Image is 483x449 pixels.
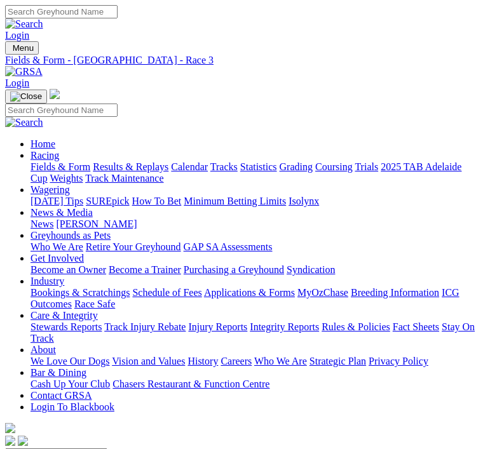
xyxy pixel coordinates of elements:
a: Results & Replays [93,161,168,172]
a: Who We Are [254,356,307,366]
div: Bar & Dining [31,379,478,390]
div: Get Involved [31,264,478,276]
a: Grading [280,161,313,172]
a: Chasers Restaurant & Function Centre [112,379,269,389]
div: Care & Integrity [31,321,478,344]
a: Industry [31,276,64,286]
a: Coursing [315,161,353,172]
a: Retire Your Greyhound [86,241,181,252]
a: ICG Outcomes [31,287,459,309]
img: twitter.svg [18,436,28,446]
a: Vision and Values [112,356,185,366]
a: Fields & Form - [GEOGRAPHIC_DATA] - Race 3 [5,55,478,66]
a: Rules & Policies [322,321,390,332]
a: About [31,344,56,355]
a: Track Injury Rebate [104,321,186,332]
a: Cash Up Your Club [31,379,110,389]
a: Calendar [171,161,208,172]
img: Close [10,91,42,102]
input: Search [5,104,118,117]
div: Wagering [31,196,478,207]
a: Purchasing a Greyhound [184,264,284,275]
img: Search [5,117,43,128]
a: Isolynx [289,196,319,206]
a: News [31,218,53,229]
a: Integrity Reports [250,321,319,332]
div: Greyhounds as Pets [31,241,478,253]
a: Login [5,77,29,88]
a: [PERSON_NAME] [56,218,137,229]
a: Fields & Form [31,161,90,172]
span: Menu [13,43,34,53]
div: News & Media [31,218,478,230]
a: News & Media [31,207,93,218]
a: 2025 TAB Adelaide Cup [31,161,461,184]
img: facebook.svg [5,436,15,446]
a: Bookings & Scratchings [31,287,130,298]
a: Privacy Policy [369,356,428,366]
input: Search [5,5,118,18]
a: [DATE] Tips [31,196,83,206]
img: Search [5,18,43,30]
a: Careers [221,356,252,366]
a: Home [31,138,55,149]
a: Schedule of Fees [132,287,201,298]
div: About [31,356,478,367]
a: Minimum Betting Limits [184,196,286,206]
a: Tracks [210,161,238,172]
div: Industry [31,287,478,310]
button: Toggle navigation [5,41,39,55]
a: MyOzChase [297,287,348,298]
button: Toggle navigation [5,90,47,104]
a: Wagering [31,184,70,195]
a: Trials [355,161,378,172]
a: History [187,356,218,366]
a: Syndication [287,264,335,275]
a: Racing [31,150,59,161]
a: We Love Our Dogs [31,356,109,366]
a: Become a Trainer [109,264,181,275]
a: Login To Blackbook [31,401,114,412]
a: Strategic Plan [310,356,366,366]
a: Care & Integrity [31,310,98,321]
a: Applications & Forms [204,287,295,298]
a: SUREpick [86,196,129,206]
div: Racing [31,161,478,184]
a: Injury Reports [188,321,247,332]
a: Stay On Track [31,321,475,344]
a: GAP SA Assessments [184,241,273,252]
a: Race Safe [74,298,115,309]
a: Track Maintenance [85,173,163,184]
a: Get Involved [31,253,84,264]
a: Breeding Information [351,287,439,298]
img: GRSA [5,66,43,77]
a: Greyhounds as Pets [31,230,111,241]
a: Who We Are [31,241,83,252]
a: Login [5,30,29,41]
a: Become an Owner [31,264,106,275]
a: How To Bet [132,196,182,206]
a: Contact GRSA [31,390,92,401]
a: Stewards Reports [31,321,102,332]
img: logo-grsa-white.png [50,89,60,99]
a: Weights [50,173,83,184]
a: Fact Sheets [393,321,439,332]
a: Bar & Dining [31,367,86,378]
img: logo-grsa-white.png [5,423,15,433]
a: Statistics [240,161,277,172]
